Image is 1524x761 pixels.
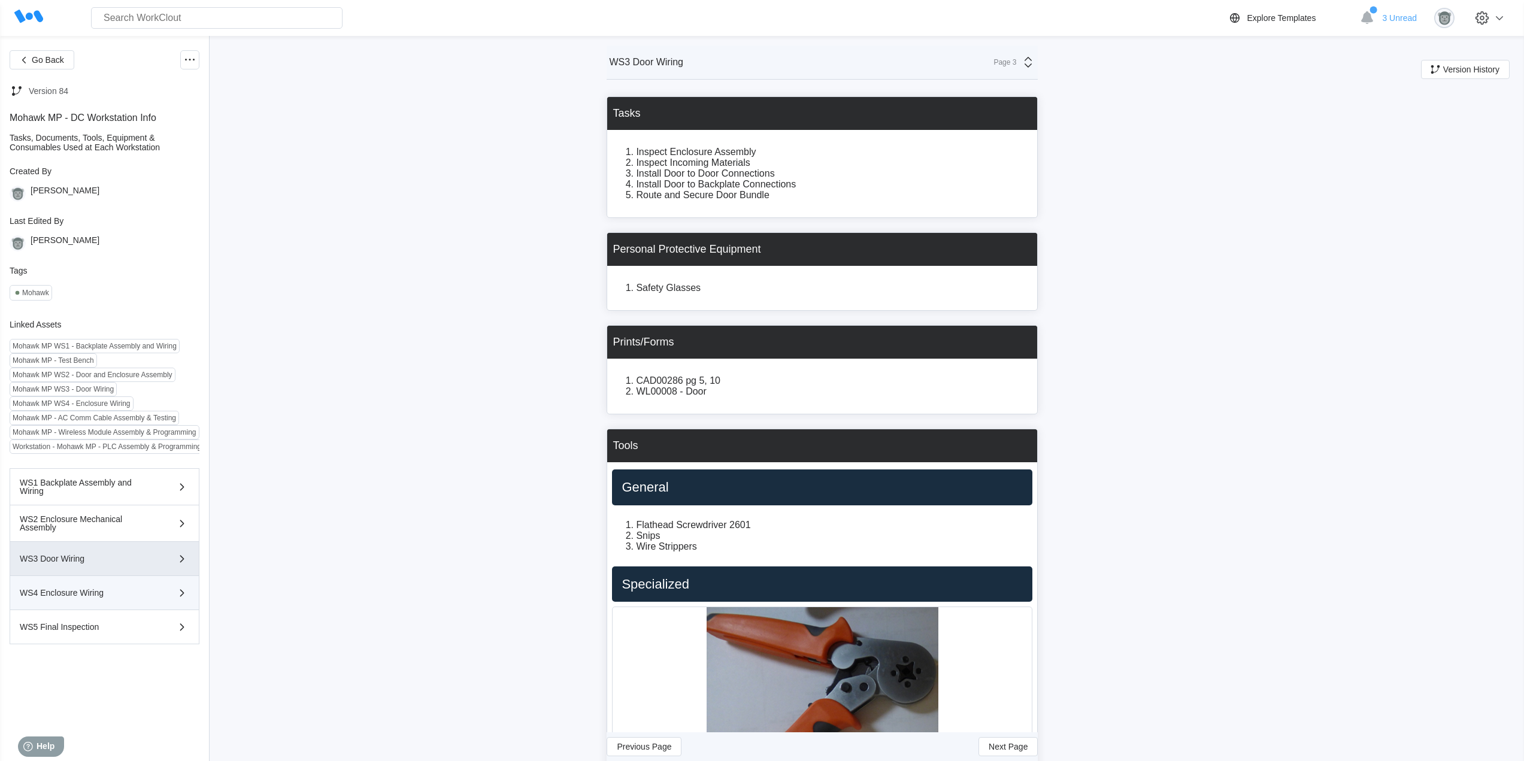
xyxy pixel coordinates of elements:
div: Created By [10,166,199,176]
button: Next Page [978,737,1038,756]
div: [PERSON_NAME] [31,235,99,251]
li: Install Door to Backplate Connections [636,179,1032,190]
div: Mohawk MP - Wireless Module Assembly & Programming [13,428,196,436]
button: Previous Page [607,737,681,756]
div: Mohawk MP - DC Workstation Info [10,113,199,123]
div: [PERSON_NAME] [31,186,99,202]
div: Last Edited By [10,216,199,226]
button: WS4 Enclosure Wiring [10,576,199,610]
div: WS3 Door Wiring [609,57,683,68]
div: Mohawk [22,289,49,297]
div: Version 84 [29,86,68,96]
button: WS2 Enclosure Mechanical Assembly [10,505,199,542]
div: WS3 Door Wiring [20,554,155,563]
span: Snips [636,530,660,541]
li: Route and Secure Door Bundle [636,190,1032,201]
div: WS1 Backplate Assembly and Wiring [20,478,155,495]
button: Go Back [10,50,74,69]
div: WS2 Enclosure Mechanical Assembly [20,515,155,532]
li: Inspect Enclosure Assembly [636,147,1032,157]
li: CAD00286 pg 5, 10 [636,375,1032,386]
li: WL00008 - Door [636,386,1032,397]
span: Inspect Incoming Materials [636,157,750,168]
span: Version History [1443,65,1499,74]
div: Linked Assets [10,320,199,329]
div: Tags [10,266,199,275]
div: Mohawk MP WS4 - Enclosure Wiring [13,399,131,408]
button: WS5 Final Inspection [10,610,199,644]
h2: Specialized [617,576,1028,593]
div: Page 3 [986,58,1016,66]
div: Mohawk MP - AC Comm Cable Assembly & Testing [13,414,176,422]
span: Previous Page [617,742,671,751]
div: Prints/Forms [613,336,674,348]
div: Tasks, Documents, Tools, Equipment & Consumables Used at Each Workstation [10,133,199,152]
li: Install Door to Door Connections [636,168,1032,179]
input: Search WorkClout [91,7,343,29]
img: gorilla.png [10,186,26,202]
a: Explore Templates [1228,11,1354,25]
div: Mohawk MP WS1 - Backplate Assembly and Wiring [13,342,177,350]
div: Mohawk MP WS3 - Door Wiring [13,385,114,393]
img: gorilla.png [10,235,26,251]
img: gorilla.png [1434,8,1455,28]
button: WS1 Backplate Assembly and Wiring [10,468,199,505]
div: WS4 Enclosure Wiring [20,589,155,597]
span: Flathead Screwdriver 2601 [636,520,750,530]
span: Safety Glasses [636,283,701,293]
div: Mohawk MP WS2 - Door and Enclosure Assembly [13,371,172,379]
div: Workstation - Mohawk MP - PLC Assembly & Programming [13,442,201,451]
span: 3 Unread [1382,13,1417,23]
div: Tools [613,439,638,452]
h2: General [617,479,1028,496]
button: Version History [1421,60,1510,79]
div: Tasks [613,107,640,120]
div: Personal Protective Equipment [613,243,761,256]
div: Mohawk MP - Test Bench [13,356,94,365]
button: WS3 Door Wiring [10,542,199,576]
span: Next Page [989,742,1028,751]
span: Go Back [32,56,64,64]
div: WS5 Final Inspection [20,623,155,631]
span: Wire Strippers [636,541,696,551]
div: Explore Templates [1247,13,1316,23]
